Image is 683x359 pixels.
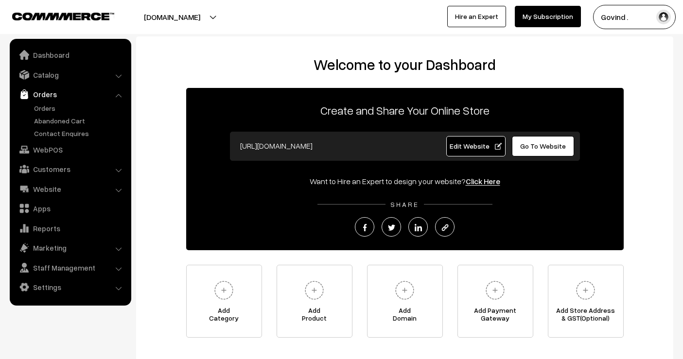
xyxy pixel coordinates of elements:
a: Edit Website [446,136,506,156]
a: COMMMERCE [12,10,97,21]
a: Dashboard [12,46,128,64]
a: Go To Website [512,136,575,156]
div: Want to Hire an Expert to design your website? [186,175,624,187]
img: plus.svg [482,277,508,304]
span: Add Store Address & GST(Optional) [548,307,623,326]
a: Abandoned Cart [32,116,128,126]
h2: Welcome to your Dashboard [146,56,664,73]
a: Reports [12,220,128,237]
span: Add Payment Gateway [458,307,533,326]
a: Add PaymentGateway [457,265,533,338]
a: AddCategory [186,265,262,338]
a: WebPOS [12,141,128,158]
img: plus.svg [391,277,418,304]
span: Add Domain [368,307,442,326]
a: Customers [12,160,128,178]
img: COMMMERCE [12,13,114,20]
a: My Subscription [515,6,581,27]
img: plus.svg [210,277,237,304]
a: Website [12,180,128,198]
a: Orders [32,103,128,113]
img: plus.svg [301,277,328,304]
a: Marketing [12,239,128,256]
a: Hire an Expert [447,6,506,27]
a: Catalog [12,66,128,84]
span: Go To Website [520,142,566,150]
p: Create and Share Your Online Store [186,102,624,119]
a: Click Here [466,176,500,186]
a: AddProduct [277,265,352,338]
img: plus.svg [572,277,599,304]
a: Apps [12,200,128,217]
span: Edit Website [450,142,502,150]
a: Contact Enquires [32,128,128,138]
img: user [656,10,671,24]
span: Add Category [187,307,262,326]
span: Add Product [277,307,352,326]
a: Staff Management [12,259,128,276]
button: [DOMAIN_NAME] [110,5,234,29]
a: Add Store Address& GST(Optional) [548,265,624,338]
span: SHARE [385,200,424,208]
a: AddDomain [367,265,443,338]
a: Orders [12,85,128,103]
a: Settings [12,278,128,296]
button: Govind . [593,5,676,29]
